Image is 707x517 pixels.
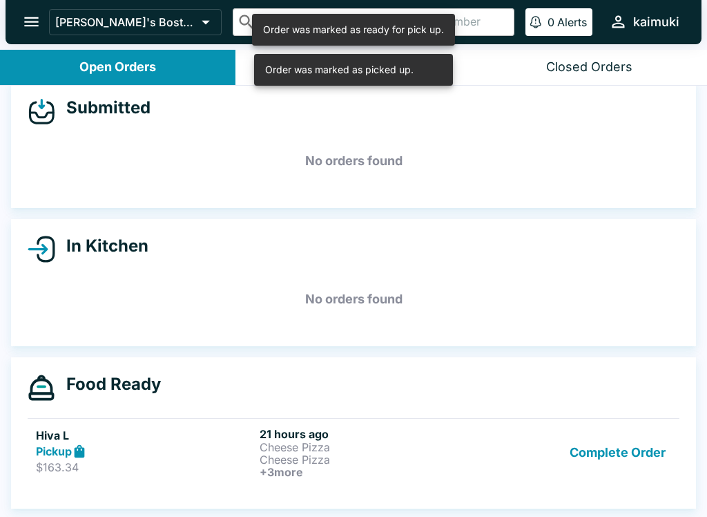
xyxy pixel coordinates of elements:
h4: In Kitchen [55,236,148,256]
p: [PERSON_NAME]'s Boston Pizza [55,15,196,29]
h6: + 3 more [260,466,478,478]
p: Cheese Pizza [260,453,478,466]
p: 0 [548,15,554,29]
button: kaimuki [603,7,685,37]
button: open drawer [14,4,49,39]
h5: No orders found [28,136,679,186]
p: Cheese Pizza [260,441,478,453]
div: Order was marked as ready for pick up. [263,18,444,41]
strong: Pickup [36,444,72,458]
button: Complete Order [564,427,671,478]
div: Open Orders [79,59,156,75]
p: $163.34 [36,460,254,474]
h5: No orders found [28,274,679,324]
h4: Food Ready [55,374,161,395]
h4: Submitted [55,97,151,118]
div: Closed Orders [546,59,632,75]
div: Order was marked as picked up. [265,58,414,82]
div: kaimuki [633,14,679,30]
h5: Hiva L [36,427,254,444]
p: Alerts [557,15,587,29]
button: [PERSON_NAME]'s Boston Pizza [49,9,222,35]
h6: 21 hours ago [260,427,478,441]
a: Hiva LPickup$163.3421 hours agoCheese PizzaCheese Pizza+3moreComplete Order [28,418,679,487]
